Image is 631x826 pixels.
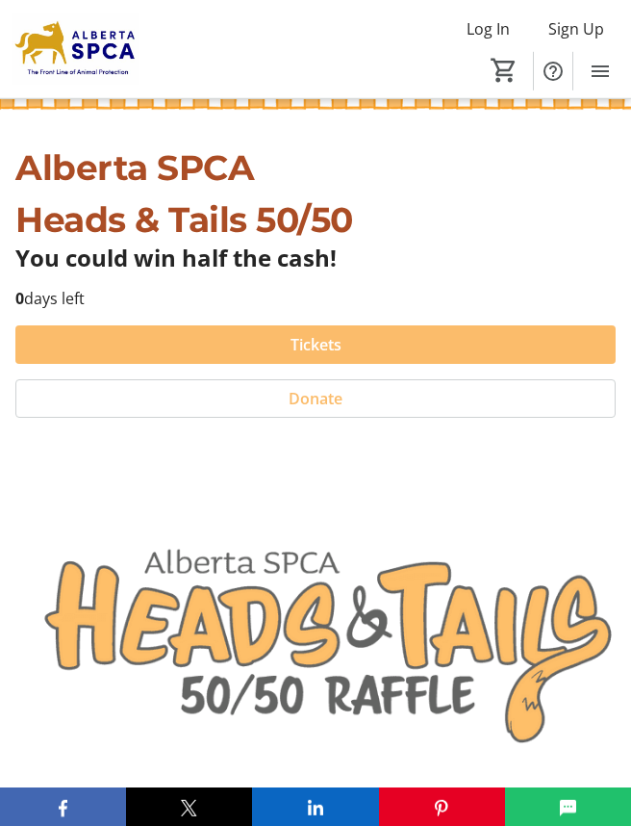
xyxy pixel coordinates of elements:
[290,333,341,356] span: Tickets
[379,787,505,826] button: Pinterest
[15,325,616,364] button: Tickets
[487,53,521,88] button: Cart
[12,464,619,807] img: undefined
[15,146,254,189] span: Alberta SPCA
[15,379,616,418] button: Donate
[126,787,252,826] button: X
[15,198,353,241] span: Heads & Tails 50/50
[12,13,139,86] img: Alberta SPCA's Logo
[15,245,616,271] p: You could win half the cash!
[252,787,378,826] button: LinkedIn
[15,288,24,309] span: 0
[505,787,631,826] button: SMS
[15,287,616,310] p: days left
[534,52,572,90] button: Help
[581,52,619,90] button: Menu
[451,13,525,44] button: Log In
[467,17,510,40] span: Log In
[289,387,342,410] span: Donate
[548,17,604,40] span: Sign Up
[533,13,619,44] button: Sign Up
